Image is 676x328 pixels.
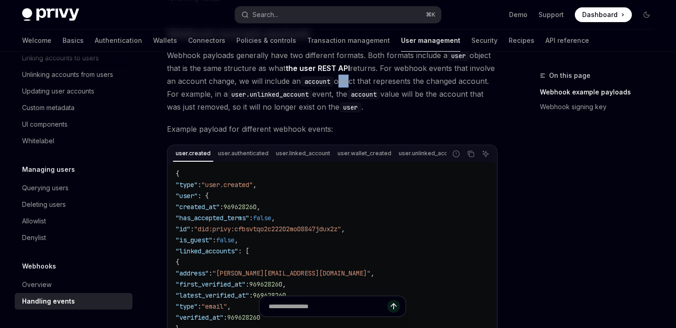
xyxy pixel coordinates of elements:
a: Querying users [15,180,132,196]
img: dark logo [22,8,79,21]
span: "did:privy:cfbsvtqo2c22202mo08847jdux2z" [194,225,341,233]
span: , [257,203,260,211]
a: Demo [509,10,527,19]
span: , [253,181,257,189]
a: Handling events [15,293,132,310]
input: Ask a question... [269,296,387,316]
span: On this page [549,70,590,81]
a: UI components [15,116,132,133]
div: user.wallet_created [335,148,394,159]
a: Webhook signing key [540,100,661,114]
span: : { [198,192,209,200]
a: the user REST API [286,64,350,73]
a: Authentication [95,29,142,52]
div: user.unlinked_account [396,148,462,159]
span: "address" [176,269,209,277]
button: Ask AI [480,148,492,160]
span: , [341,225,345,233]
button: Report incorrect code [450,148,462,160]
span: "created_at" [176,203,220,211]
span: Example payload for different webhook events: [167,123,498,135]
div: user.authenticated [215,148,271,159]
span: false [216,236,235,244]
span: 969628260 [223,203,257,211]
span: , [282,280,286,288]
div: user.created [173,148,213,159]
code: user [339,102,361,112]
div: Overview [22,279,52,290]
div: Unlinking accounts from users [22,69,113,80]
span: "id" [176,225,190,233]
span: ⌘ K [426,11,435,18]
span: , [371,269,374,277]
span: : [190,225,194,233]
span: "first_verified_at" [176,280,246,288]
a: Updating user accounts [15,83,132,100]
span: : [220,203,223,211]
a: Denylist [15,229,132,246]
div: Search... [252,9,278,20]
span: "has_accepted_terms" [176,214,249,222]
a: Connectors [188,29,225,52]
div: Deleting users [22,199,66,210]
h5: Webhooks [22,261,56,272]
a: API reference [545,29,589,52]
div: Updating user accounts [22,86,94,97]
span: "user.created" [201,181,253,189]
span: , [235,236,238,244]
span: : [249,291,253,299]
a: Dashboard [575,7,632,22]
a: Support [539,10,564,19]
div: Denylist [22,232,46,243]
a: Whitelabel [15,133,132,149]
a: Overview [15,276,132,293]
div: Allowlist [22,216,46,227]
button: Open search [235,6,441,23]
span: "linked_accounts" [176,247,238,255]
a: Transaction management [307,29,390,52]
span: "user" [176,192,198,200]
a: Unlinking accounts from users [15,66,132,83]
span: Webhook payloads generally have two different formats. Both formats include a object that is the ... [167,49,498,113]
span: : [212,236,216,244]
code: user.unlinked_account [228,89,312,100]
span: "latest_verified_at" [176,291,249,299]
a: Policies & controls [236,29,296,52]
div: Handling events [22,296,75,307]
a: Recipes [509,29,534,52]
a: User management [401,29,460,52]
div: Custom metadata [22,102,74,113]
a: Basics [63,29,84,52]
code: account [301,76,334,87]
span: , [271,214,275,222]
code: user [447,51,470,61]
button: Send message [387,300,400,313]
a: Security [471,29,498,52]
a: Webhook example payloads [540,85,661,100]
a: Welcome [22,29,52,52]
span: : [246,280,249,288]
span: Dashboard [582,10,618,19]
span: : [249,214,253,222]
span: { [176,258,179,266]
span: "type" [176,181,198,189]
span: false [253,214,271,222]
div: user.linked_account [273,148,333,159]
a: Deleting users [15,196,132,213]
code: account [347,89,380,100]
a: Allowlist [15,213,132,229]
div: Querying users [22,182,69,193]
a: Custom metadata [15,100,132,116]
div: Whitelabel [22,135,54,146]
span: "[PERSON_NAME][EMAIL_ADDRESS][DOMAIN_NAME]" [212,269,371,277]
span: , [286,291,290,299]
span: : [198,181,201,189]
span: : [ [238,247,249,255]
span: { [176,170,179,178]
a: Wallets [153,29,177,52]
span: 969628260 [249,280,282,288]
h5: Managing users [22,164,75,175]
span: 969628260 [253,291,286,299]
span: : [209,269,212,277]
div: UI components [22,119,68,130]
